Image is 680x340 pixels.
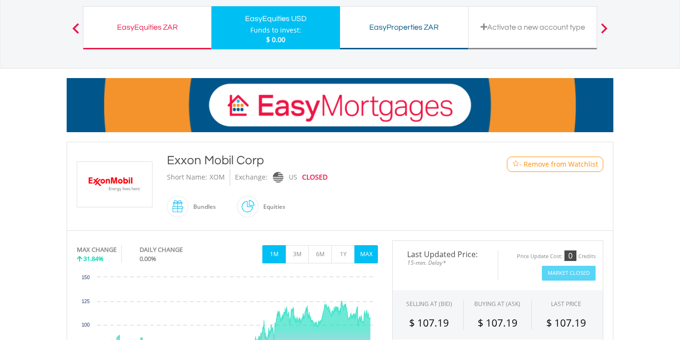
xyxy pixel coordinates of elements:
[250,25,301,35] div: Funds to invest:
[474,300,520,308] span: BUYING AT (ASK)
[346,21,462,34] div: EasyProperties ZAR
[82,299,90,304] text: 125
[478,316,517,329] span: $ 107.19
[551,300,581,308] div: LAST PRICE
[140,245,215,254] div: DAILY CHANGE
[77,245,117,254] div: MAX CHANGE
[262,245,286,263] button: 1M
[210,169,225,186] div: XOM
[82,322,90,328] text: 100
[79,162,151,207] img: EQU.US.XOM.png
[400,258,491,267] span: 15-min. Delay*
[285,245,309,263] button: 3M
[308,245,332,263] button: 6M
[89,21,205,34] div: EasyEquities ZAR
[542,266,596,281] button: Market Closed
[512,160,519,168] img: Watchlist
[331,245,355,263] button: 1Y
[67,78,613,132] img: EasyMortage Promotion Banner
[82,275,90,280] text: 150
[273,172,283,183] img: nasdaq.png
[406,300,452,308] div: SELLING AT (BID)
[266,35,285,44] span: $ 0.00
[517,253,563,260] div: Price Update Cost:
[167,152,468,169] div: Exxon Mobil Corp
[564,250,576,261] div: 0
[140,254,156,263] span: 0.00%
[258,195,285,218] div: Equities
[409,316,449,329] span: $ 107.19
[400,250,491,258] span: Last Updated Price:
[188,195,216,218] div: Bundles
[519,159,598,169] span: - Remove from Watchlist
[83,254,104,263] span: 31.84%
[217,12,334,25] div: EasyEquities USD
[578,253,596,260] div: Credits
[354,245,378,263] button: MAX
[167,169,207,186] div: Short Name:
[546,316,586,329] span: $ 107.19
[302,169,328,186] div: CLOSED
[507,157,603,172] button: Watchlist - Remove from Watchlist
[474,21,591,34] div: Activate a new account type
[235,169,268,186] div: Exchange:
[289,169,297,186] div: US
